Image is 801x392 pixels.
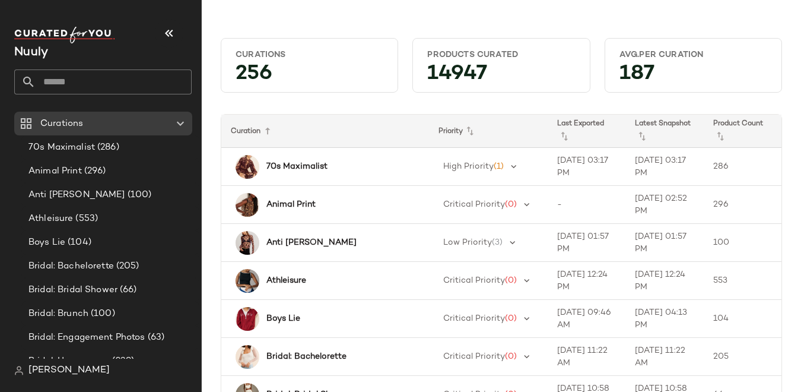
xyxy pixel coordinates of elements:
span: (3) [492,238,503,247]
td: [DATE] 01:57 PM [625,224,704,262]
td: 296 [704,186,782,224]
b: Animal Print [266,198,316,211]
img: svg%3e [14,366,24,375]
span: Anti [PERSON_NAME] [28,188,125,202]
div: 14947 [418,65,584,87]
span: High Priority [443,162,494,171]
td: [DATE] 12:24 PM [548,262,626,300]
span: Athleisure [28,212,73,226]
span: (239) [110,355,134,368]
span: (286) [95,141,119,154]
td: 104 [704,300,782,338]
td: 553 [704,262,782,300]
span: (296) [82,165,106,178]
span: (104) [65,236,91,249]
b: Bridal: Bachelorette [266,350,347,363]
img: 78429362_005_b [236,231,259,255]
th: Latest Snapshot [625,115,704,148]
span: (0) [505,276,517,285]
div: Curations [236,49,383,61]
span: 70s Maximalist [28,141,95,154]
span: (63) [145,331,165,344]
b: Anti [PERSON_NAME] [266,236,357,249]
img: 99308520_061_b [236,155,259,179]
span: (0) [505,200,517,209]
span: (100) [125,188,152,202]
span: Critical Priority [443,352,505,361]
td: [DATE] 03:17 PM [625,148,704,186]
td: [DATE] 11:22 AM [548,338,626,376]
span: (0) [505,314,517,323]
span: [PERSON_NAME] [28,363,110,378]
span: Bridal: Honeymoon [28,355,110,368]
th: Curation [221,115,429,148]
td: 286 [704,148,782,186]
span: Critical Priority [443,200,505,209]
th: Last Exported [548,115,626,148]
span: (0) [505,352,517,361]
td: [DATE] 01:57 PM [548,224,626,262]
th: Product Count [704,115,782,148]
td: 205 [704,338,782,376]
div: 187 [610,65,777,87]
span: (553) [73,212,98,226]
img: 104261946_000_b [236,193,259,217]
span: Critical Priority [443,276,505,285]
div: Avg.per Curation [619,49,767,61]
span: Bridal: Brunch [28,307,88,321]
span: Bridal: Bachelorette [28,260,114,273]
span: (205) [114,260,139,273]
td: [DATE] 11:22 AM [625,338,704,376]
span: (1) [494,162,504,171]
span: Animal Print [28,165,82,178]
td: - [548,186,626,224]
img: cfy_white_logo.C9jOOHJF.svg [14,27,115,43]
span: Current Company Name [14,46,48,59]
td: [DATE] 09:46 AM [548,300,626,338]
img: 97065981_060_b [236,307,259,331]
td: [DATE] 03:17 PM [548,148,626,186]
th: Priority [429,115,548,148]
img: 79338430_012_b [236,345,259,369]
span: (66) [117,283,137,297]
div: 256 [226,65,393,87]
span: Boys Lie [28,236,65,249]
b: Boys Lie [266,312,300,325]
td: [DATE] 12:24 PM [625,262,704,300]
b: Athleisure [266,274,306,287]
span: Curations [40,117,83,131]
b: 70s Maximalist [266,160,328,173]
td: [DATE] 02:52 PM [625,186,704,224]
span: Bridal: Engagement Photos [28,331,145,344]
img: 4140838880159_001_b [236,269,259,293]
span: Bridal: Bridal Shower [28,283,117,297]
div: Products Curated [427,49,575,61]
span: Critical Priority [443,314,505,323]
td: [DATE] 04:13 PM [625,300,704,338]
span: Low Priority [443,238,492,247]
span: (100) [88,307,115,321]
td: 100 [704,224,782,262]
